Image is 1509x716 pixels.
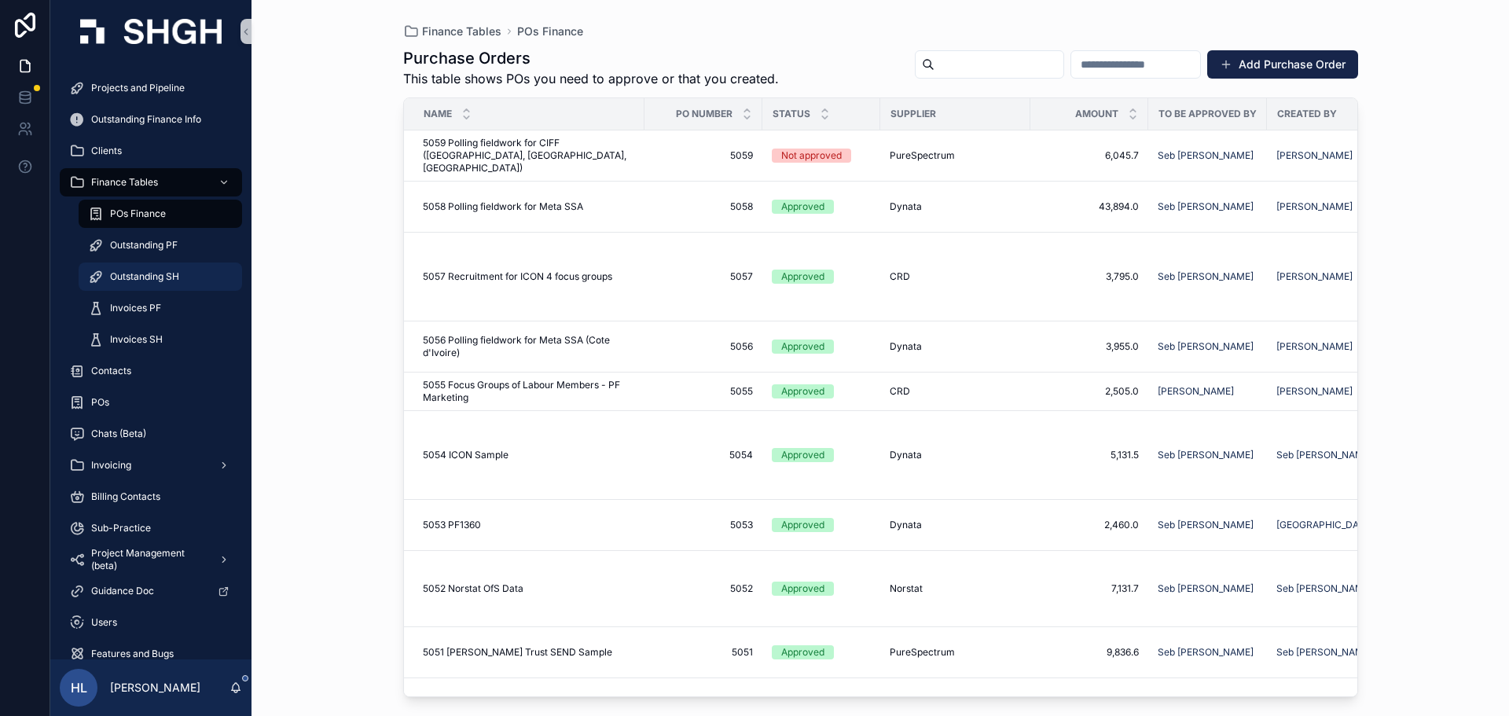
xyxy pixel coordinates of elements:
[654,270,753,283] a: 5057
[890,270,1021,283] a: CRD
[60,640,242,668] a: Features and Bugs
[91,113,201,126] span: Outstanding Finance Info
[654,582,753,595] a: 5052
[1075,108,1118,120] span: Amount
[423,582,635,595] a: 5052 Norstat OfS Data
[423,200,635,213] a: 5058 Polling fieldwork for Meta SSA
[1158,582,1257,595] a: Seb [PERSON_NAME]
[654,385,753,398] span: 5055
[1276,582,1372,595] a: Seb [PERSON_NAME]
[80,19,222,44] img: App logo
[60,105,242,134] a: Outstanding Finance Info
[91,547,206,572] span: Project Management (beta)
[79,200,242,228] a: POs Finance
[1158,270,1257,283] a: Seb [PERSON_NAME]
[1158,582,1254,595] a: Seb [PERSON_NAME]
[890,200,922,213] span: Dynata
[772,200,871,214] a: Approved
[781,518,824,532] div: Approved
[772,270,871,284] a: Approved
[1158,200,1254,213] a: Seb [PERSON_NAME]
[422,24,501,39] span: Finance Tables
[890,108,936,120] span: Supplier
[1207,50,1358,79] button: Add Purchase Order
[654,646,753,659] a: 5051
[71,678,87,697] span: HL
[1158,149,1257,162] a: Seb [PERSON_NAME]
[1040,519,1139,531] a: 2,460.0
[517,24,583,39] a: POs Finance
[890,519,1021,531] a: Dynata
[91,648,174,660] span: Features and Bugs
[1158,340,1254,353] span: Seb [PERSON_NAME]
[1040,200,1139,213] span: 43,894.0
[423,449,509,461] span: 5054 ICON Sample
[423,519,481,531] span: 5053 PF1360
[772,448,871,462] a: Approved
[1158,385,1257,398] a: [PERSON_NAME]
[424,108,452,120] span: Name
[110,207,166,220] span: POs Finance
[1158,449,1257,461] a: Seb [PERSON_NAME]
[423,519,635,531] a: 5053 PF1360
[781,448,824,462] div: Approved
[423,270,612,283] span: 5057 Recruitment for ICON 4 focus groups
[1276,149,1375,162] a: [PERSON_NAME]
[1040,646,1139,659] a: 9,836.6
[60,483,242,511] a: Billing Contacts
[890,582,1021,595] a: Norstat
[654,519,753,531] a: 5053
[91,490,160,503] span: Billing Contacts
[1158,519,1257,531] a: Seb [PERSON_NAME]
[1276,449,1372,461] a: Seb [PERSON_NAME]
[781,645,824,659] div: Approved
[1158,646,1254,659] a: Seb [PERSON_NAME]
[1276,149,1353,162] span: [PERSON_NAME]
[423,646,635,659] a: 5051 [PERSON_NAME] Trust SEND Sample
[60,168,242,196] a: Finance Tables
[403,69,779,88] span: This table shows POs you need to approve or that you created.
[1040,582,1139,595] span: 7,131.7
[1276,200,1353,213] span: [PERSON_NAME]
[654,149,753,162] a: 5059
[890,149,955,162] span: PureSpectrum
[890,519,922,531] span: Dynata
[423,137,635,174] span: 5059 Polling fieldwork for CIFF ([GEOGRAPHIC_DATA], [GEOGRAPHIC_DATA], [GEOGRAPHIC_DATA])
[60,514,242,542] a: Sub-Practice
[654,200,753,213] a: 5058
[423,200,583,213] span: 5058 Polling fieldwork for Meta SSA
[1276,385,1375,398] a: [PERSON_NAME]
[91,396,109,409] span: POs
[1040,149,1139,162] a: 6,045.7
[772,340,871,354] a: Approved
[1276,519,1375,531] a: [GEOGRAPHIC_DATA]
[1158,646,1257,659] a: Seb [PERSON_NAME]
[79,263,242,291] a: Outstanding SH
[1158,149,1254,162] a: Seb [PERSON_NAME]
[772,645,871,659] a: Approved
[1276,449,1375,461] a: Seb [PERSON_NAME]
[403,24,501,39] a: Finance Tables
[1158,449,1254,461] a: Seb [PERSON_NAME]
[60,388,242,417] a: POs
[1276,582,1375,595] a: Seb [PERSON_NAME]
[1277,108,1337,120] span: Created By
[1158,519,1254,531] a: Seb [PERSON_NAME]
[1276,646,1372,659] span: Seb [PERSON_NAME]
[1158,385,1234,398] span: [PERSON_NAME]
[1040,270,1139,283] a: 3,795.0
[1276,200,1375,213] a: [PERSON_NAME]
[1040,340,1139,353] a: 3,955.0
[890,200,1021,213] a: Dynata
